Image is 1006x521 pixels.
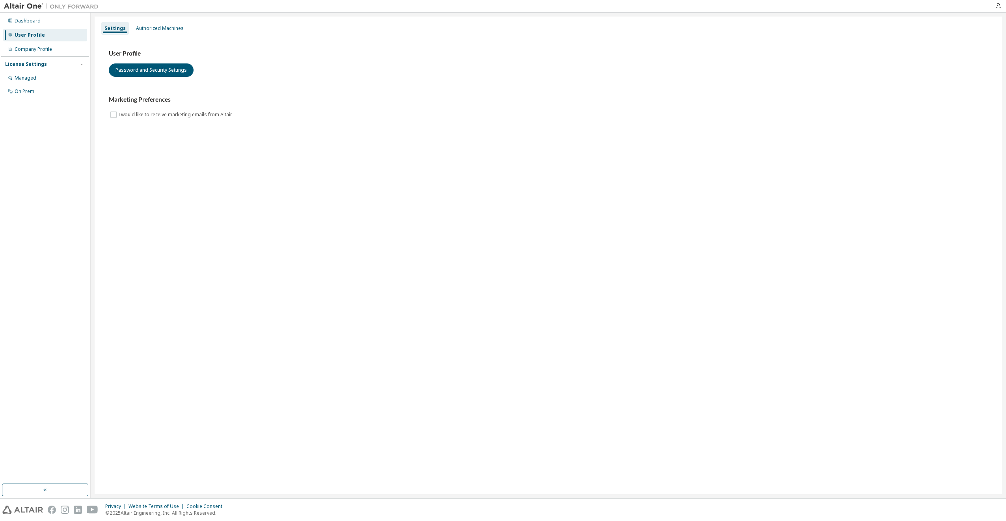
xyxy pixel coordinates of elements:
div: Website Terms of Use [129,503,186,510]
div: Company Profile [15,46,52,52]
div: User Profile [15,32,45,38]
div: Dashboard [15,18,41,24]
img: youtube.svg [87,506,98,514]
div: Managed [15,75,36,81]
div: Cookie Consent [186,503,227,510]
p: © 2025 Altair Engineering, Inc. All Rights Reserved. [105,510,227,516]
div: Settings [104,25,126,32]
img: Altair One [4,2,102,10]
h3: User Profile [109,50,988,58]
button: Password and Security Settings [109,63,194,77]
div: Authorized Machines [136,25,184,32]
h3: Marketing Preferences [109,96,988,104]
div: Privacy [105,503,129,510]
label: I would like to receive marketing emails from Altair [118,110,234,119]
img: linkedin.svg [74,506,82,514]
img: altair_logo.svg [2,506,43,514]
div: On Prem [15,88,34,95]
div: License Settings [5,61,47,67]
img: facebook.svg [48,506,56,514]
img: instagram.svg [61,506,69,514]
